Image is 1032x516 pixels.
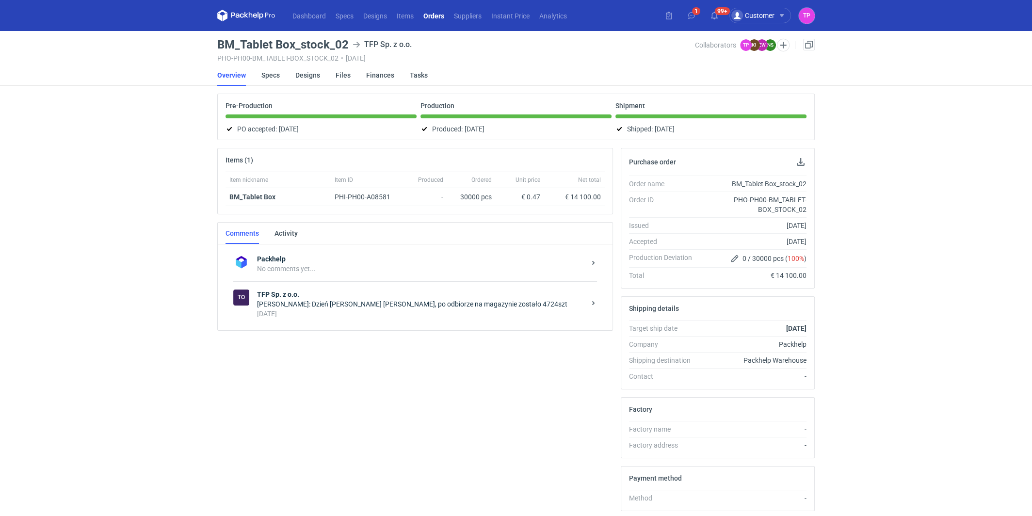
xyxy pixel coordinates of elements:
div: [DATE] [700,237,806,246]
span: Ordered [471,176,492,184]
h2: Items (1) [226,156,253,164]
div: PHO-PH00-BM_TABLET-BOX_STOCK_02 [700,195,806,214]
div: Production Deviation [629,253,700,264]
figcaption: TP [740,39,752,51]
h2: Shipping details [629,305,679,312]
a: Dashboard [288,10,331,21]
a: Orders [419,10,449,21]
div: PHO-PH00-BM_TABLET-BOX_STOCK_02 [DATE] [217,54,695,62]
a: Designs [295,64,320,86]
div: [DATE] [700,221,806,230]
a: Designs [358,10,392,21]
span: Collaborators [695,41,736,49]
a: BM_Tablet Box [229,193,275,201]
div: - [403,188,447,206]
div: Produced: [420,123,612,135]
div: No comments yet... [257,264,585,274]
div: - [700,440,806,450]
strong: TFP Sp. z o.o. [257,290,585,299]
div: Packhelp Warehouse [700,355,806,365]
figcaption: To [233,290,249,306]
a: Comments [226,223,259,244]
button: Customer [729,8,799,23]
a: Instant Price [486,10,534,21]
figcaption: KI [748,39,760,51]
div: Total [629,271,700,280]
svg: Packhelp Pro [217,10,275,21]
a: Suppliers [449,10,486,21]
h2: Factory [629,405,652,413]
div: Order ID [629,195,700,214]
span: Produced [418,176,443,184]
div: € 0.47 [500,192,540,202]
div: [PERSON_NAME]: Dzień [PERSON_NAME] [PERSON_NAME], po odbiorze na magazynie zostało 4724szt [257,299,585,309]
h3: BM_Tablet Box_stock_02 [217,39,349,50]
div: PO accepted: [226,123,417,135]
div: Method [629,493,700,503]
span: [DATE] [655,123,675,135]
div: 30000 pcs [447,188,496,206]
button: 99+ [707,8,722,23]
span: • [341,54,343,62]
div: Order name [629,179,700,189]
span: [DATE] [465,123,484,135]
div: - [700,424,806,434]
strong: Packhelp [257,254,585,264]
div: Customer [731,10,774,21]
strong: [DATE] [786,324,806,332]
figcaption: NS [764,39,776,51]
span: Item ID [335,176,353,184]
div: Target ship date [629,323,700,333]
a: Finances [366,64,394,86]
div: BM_Tablet Box_stock_02 [700,179,806,189]
p: Production [420,102,454,110]
div: Issued [629,221,700,230]
a: Overview [217,64,246,86]
span: 0 / 30000 pcs ( ) [742,254,806,263]
button: Edit collaborators [777,39,790,51]
div: Contact [629,371,700,381]
div: Shipping destination [629,355,700,365]
button: 1 [684,8,699,23]
div: TFP Sp. z o.o. [353,39,412,50]
p: Shipment [615,102,645,110]
span: Unit price [516,176,540,184]
a: Analytics [534,10,572,21]
div: Factory address [629,440,700,450]
div: Company [629,339,700,349]
div: Packhelp [700,339,806,349]
a: Files [336,64,351,86]
p: Pre-Production [226,102,273,110]
div: - [700,371,806,381]
a: Items [392,10,419,21]
h2: Payment method [629,474,682,482]
span: 100% [788,255,804,262]
figcaption: EW [756,39,768,51]
div: Accepted [629,237,700,246]
div: Factory name [629,424,700,434]
h2: Purchase order [629,158,676,166]
div: Tosia Płotek [799,8,815,24]
div: - [700,493,806,503]
a: Specs [261,64,280,86]
a: Activity [274,223,298,244]
div: € 14 100.00 [548,192,601,202]
img: Packhelp [233,254,249,270]
div: Shipped: [615,123,806,135]
a: Tasks [410,64,428,86]
span: Net total [578,176,601,184]
div: PHI-PH00-A08581 [335,192,400,202]
div: € 14 100.00 [700,271,806,280]
span: [DATE] [279,123,299,135]
button: Edit production Deviation [729,253,741,264]
button: TP [799,8,815,24]
div: TFP Sp. z o.o. [233,290,249,306]
button: Download PO [795,156,806,168]
a: Duplicate [803,39,815,50]
div: [DATE] [257,309,585,319]
span: Item nickname [229,176,268,184]
a: Specs [331,10,358,21]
